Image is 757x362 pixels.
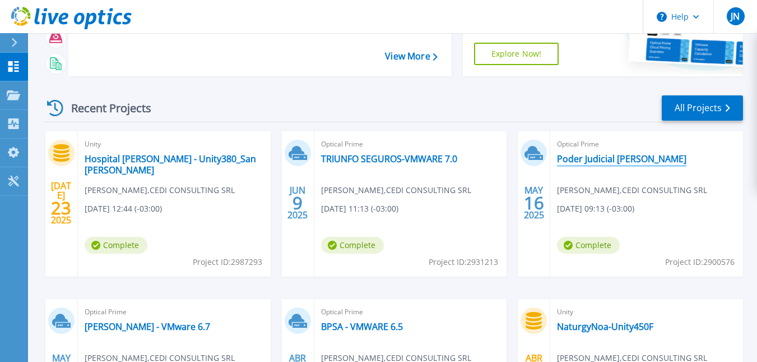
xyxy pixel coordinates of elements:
a: Explore Now! [474,43,559,65]
span: [PERSON_NAME] , CEDI CONSULTING SRL [85,184,235,196]
a: View More [385,51,437,62]
span: [DATE] 09:13 (-03:00) [557,203,634,215]
span: Optical Prime [557,138,736,150]
span: Project ID: 2931213 [429,256,498,268]
span: Complete [557,237,620,254]
a: Poder Judicial [PERSON_NAME] [557,153,686,164]
span: 9 [292,198,303,208]
span: Project ID: 2987293 [193,256,262,268]
a: Hospital [PERSON_NAME] - Unity380_San [PERSON_NAME] [85,153,264,176]
span: Optical Prime [85,306,264,318]
div: [DATE] 2025 [50,182,72,223]
span: Complete [321,237,384,254]
span: [DATE] 11:13 (-03:00) [321,203,398,215]
span: Optical Prime [321,306,500,318]
span: JN [731,12,740,21]
div: JUN 2025 [287,182,308,223]
span: Optical Prime [321,138,500,150]
a: BPSA - VMWARE 6.5 [321,321,403,332]
span: [PERSON_NAME] , CEDI CONSULTING SRL [321,184,471,196]
a: NaturgyNoa-Unity450F [557,321,653,332]
span: 16 [524,198,544,208]
span: [DATE] 12:44 (-03:00) [85,203,162,215]
div: MAY 2025 [523,182,545,223]
a: [PERSON_NAME] - VMware 6.7 [85,321,210,332]
span: Complete [85,237,147,254]
span: [PERSON_NAME] , CEDI CONSULTING SRL [557,184,707,196]
span: 23 [51,203,71,213]
a: All Projects [662,95,743,121]
span: Unity [557,306,736,318]
span: Unity [85,138,264,150]
span: Project ID: 2900576 [665,256,735,268]
a: TRIUNFO SEGUROS-VMWARE 7.0 [321,153,457,164]
div: Recent Projects [43,94,166,122]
